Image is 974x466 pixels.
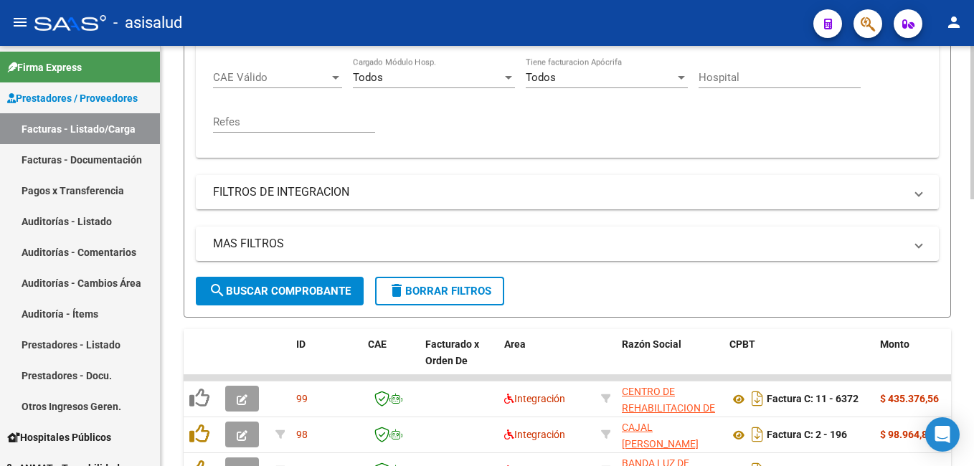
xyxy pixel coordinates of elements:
[945,14,963,31] mat-icon: person
[874,329,960,392] datatable-header-cell: Monto
[353,71,383,84] span: Todos
[388,282,405,299] mat-icon: delete
[196,277,364,305] button: Buscar Comprobante
[748,387,767,410] i: Descargar documento
[296,393,308,404] span: 99
[209,285,351,298] span: Buscar Comprobante
[196,227,939,261] mat-expansion-panel-header: MAS FILTROS
[504,338,526,350] span: Area
[767,429,847,441] strong: Factura C: 2 - 196
[209,282,226,299] mat-icon: search
[526,71,556,84] span: Todos
[622,422,699,450] span: CAJAL [PERSON_NAME]
[296,338,306,350] span: ID
[504,393,565,404] span: Integración
[925,417,960,452] div: Open Intercom Messenger
[880,429,933,440] strong: $ 98.964,88
[425,338,479,366] span: Facturado x Orden De
[767,394,859,405] strong: Factura C: 11 - 6372
[296,429,308,440] span: 98
[724,329,874,392] datatable-header-cell: CPBT
[388,285,491,298] span: Borrar Filtros
[362,329,420,392] datatable-header-cell: CAE
[290,329,362,392] datatable-header-cell: ID
[7,429,111,445] span: Hospitales Públicos
[622,384,718,414] div: 30537433635
[880,338,909,350] span: Monto
[113,7,182,39] span: - asisalud
[375,277,504,305] button: Borrar Filtros
[420,329,498,392] datatable-header-cell: Facturado x Orden De
[11,14,29,31] mat-icon: menu
[748,423,767,446] i: Descargar documento
[622,386,715,446] span: CENTRO DE REHABILITACION DE GENERAL [PERSON_NAME]
[213,236,904,252] mat-panel-title: MAS FILTROS
[622,338,681,350] span: Razón Social
[729,338,755,350] span: CPBT
[498,329,595,392] datatable-header-cell: Area
[880,393,939,404] strong: $ 435.376,56
[622,419,718,450] div: 27229762910
[368,338,387,350] span: CAE
[7,90,138,106] span: Prestadores / Proveedores
[504,429,565,440] span: Integración
[213,71,329,84] span: CAE Válido
[616,329,724,392] datatable-header-cell: Razón Social
[213,184,904,200] mat-panel-title: FILTROS DE INTEGRACION
[7,60,82,75] span: Firma Express
[196,175,939,209] mat-expansion-panel-header: FILTROS DE INTEGRACION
